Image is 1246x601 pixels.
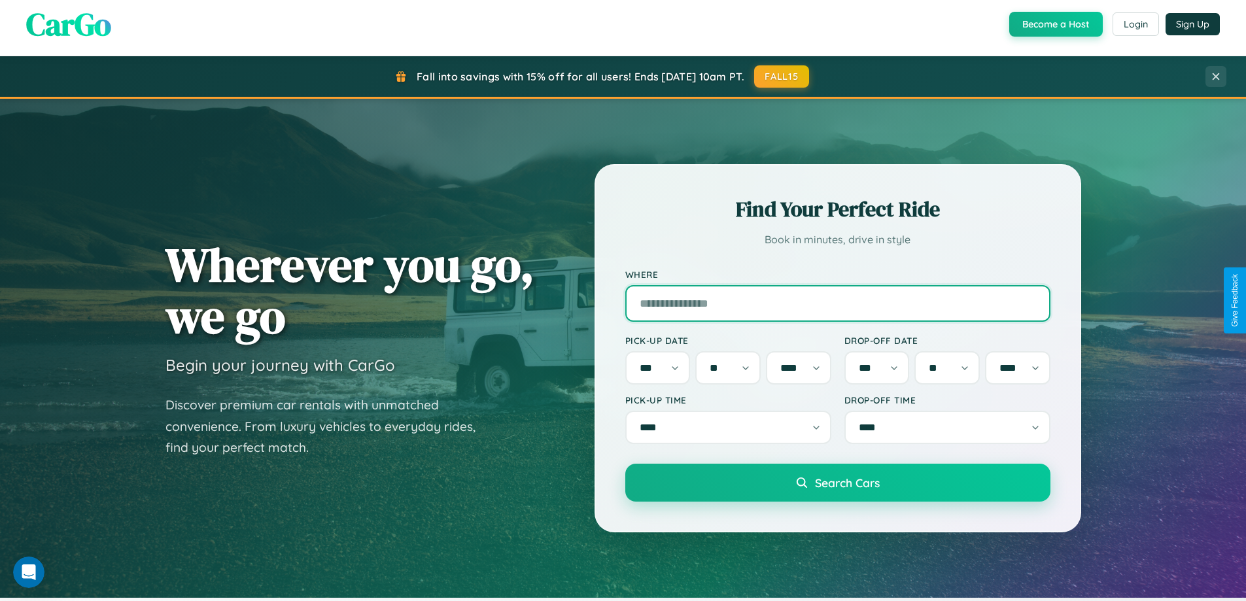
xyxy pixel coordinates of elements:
button: FALL15 [754,65,809,88]
button: Become a Host [1009,12,1103,37]
div: Give Feedback [1230,274,1239,327]
button: Login [1113,12,1159,36]
label: Drop-off Date [844,335,1050,346]
iframe: Intercom live chat [13,557,44,588]
label: Drop-off Time [844,394,1050,405]
p: Discover premium car rentals with unmatched convenience. From luxury vehicles to everyday rides, ... [165,394,493,458]
p: Book in minutes, drive in style [625,230,1050,249]
span: CarGo [26,3,111,46]
span: Fall into savings with 15% off for all users! Ends [DATE] 10am PT. [417,70,744,83]
label: Pick-up Date [625,335,831,346]
label: Pick-up Time [625,394,831,405]
button: Sign Up [1166,13,1220,35]
button: Search Cars [625,464,1050,502]
h2: Find Your Perfect Ride [625,195,1050,224]
label: Where [625,269,1050,280]
h1: Wherever you go, we go [165,239,534,342]
h3: Begin your journey with CarGo [165,355,395,375]
span: Search Cars [815,475,880,490]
